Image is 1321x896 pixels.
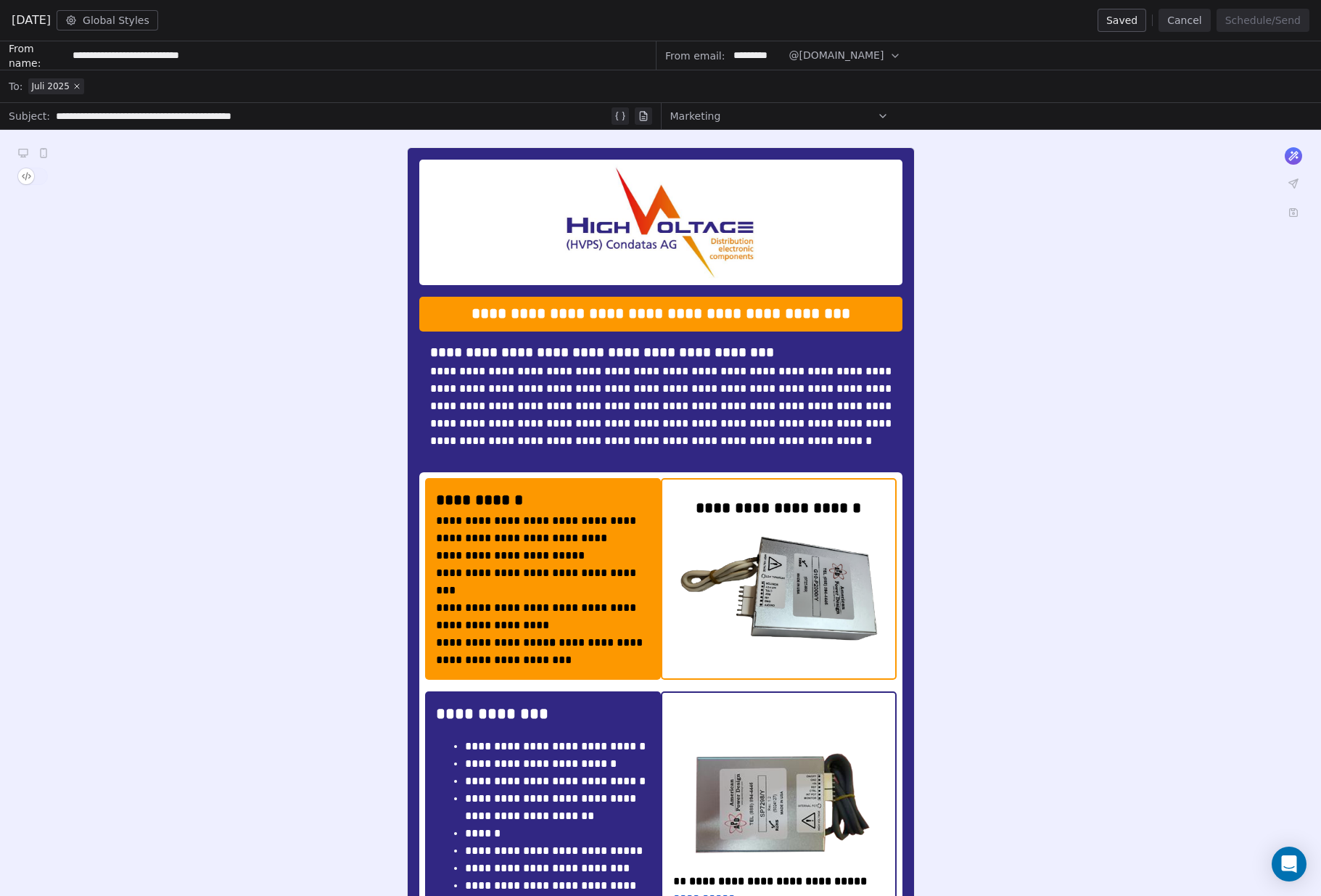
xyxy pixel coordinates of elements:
[1217,9,1309,32] button: Schedule/Send
[9,79,22,94] span: To:
[1098,9,1146,32] button: Saved
[9,109,50,128] span: Subject:
[31,81,69,92] span: Juli 2025
[9,41,67,70] span: From name:
[1272,847,1306,881] div: Open Intercom Messenger
[57,10,158,30] button: Global Styles
[12,12,51,29] span: [DATE]
[665,49,725,63] span: From email:
[1159,9,1210,32] button: Cancel
[670,109,721,123] span: Marketing
[789,48,884,63] span: @[DOMAIN_NAME]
